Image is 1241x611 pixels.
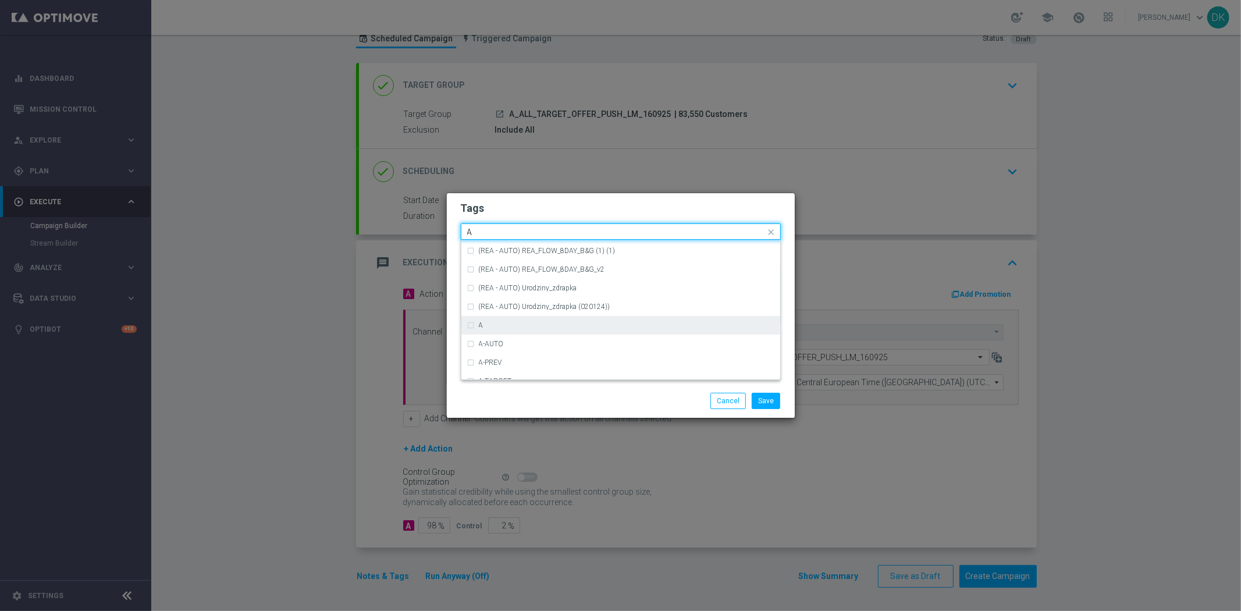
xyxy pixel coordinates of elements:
div: (REA - AUTO) REA_FLOW_8DAY_B&G (1) (1) [467,241,774,260]
label: (REA - AUTO) REA_FLOW_8DAY_B&G (1) (1) [479,247,616,254]
label: A [479,322,483,329]
div: A-TARGET [467,372,774,390]
label: A-AUTO [479,340,504,347]
button: Cancel [710,393,746,409]
label: (REA - AUTO) Urodziny_zdrapka (020124)) [479,303,610,310]
div: A-PREV [467,353,774,372]
div: (REA - AUTO) Urodziny_zdrapka (020124)) [467,297,774,316]
div: (REA - AUTO) Urodziny_zdrapka [467,279,774,297]
div: A-AUTO [467,335,774,353]
div: A [467,316,774,335]
button: Save [752,393,780,409]
div: (REA - AUTO) REA_FLOW_8DAY_B&G_v2 [467,260,774,279]
label: A-TARGET [479,378,512,385]
label: (REA - AUTO) REA_FLOW_8DAY_B&G_v2 [479,266,605,273]
h2: Tags [461,201,781,215]
ng-dropdown-panel: Options list [461,240,781,380]
label: (REA - AUTO) Urodziny_zdrapka [479,285,577,292]
label: A-PREV [479,359,502,366]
